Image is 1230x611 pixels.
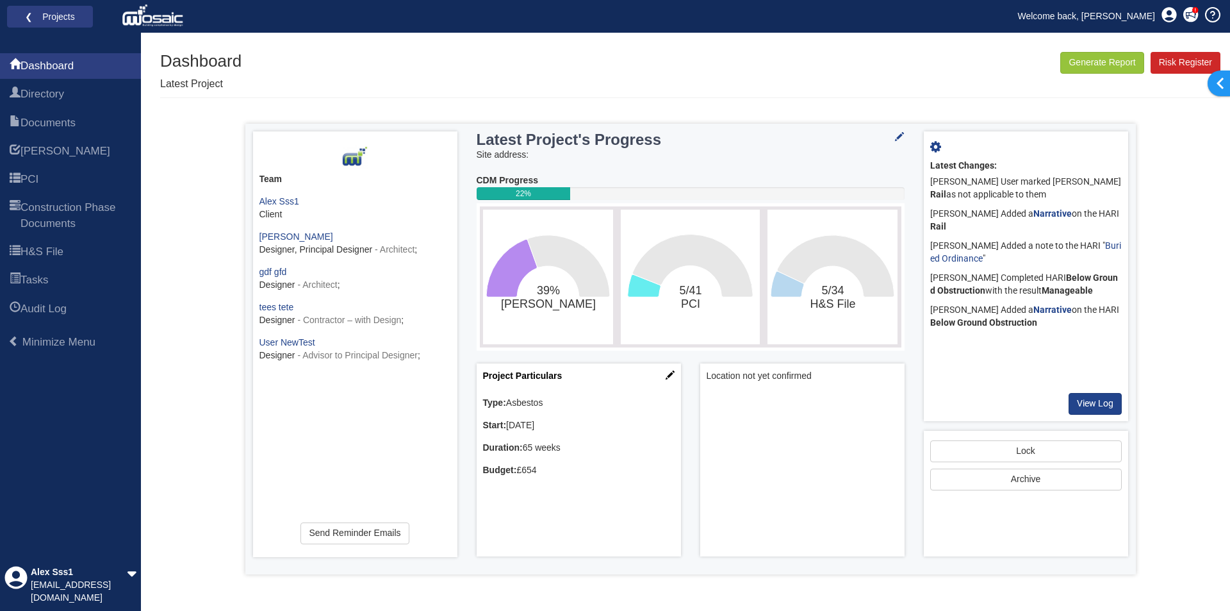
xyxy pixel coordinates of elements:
a: Buried Ordinance [930,240,1121,264]
div: [EMAIL_ADDRESS][DOMAIN_NAME] [31,579,127,605]
text: 39% [500,284,595,311]
div: ; [259,266,451,292]
div: £654 [483,464,675,477]
span: Documents [10,116,20,131]
span: Directory [20,87,64,102]
svg: 39%​HARI [486,213,610,341]
a: Narrative [1033,208,1072,219]
div: Asbestos [483,397,675,410]
span: Designer [259,315,295,325]
div: ; [259,231,451,256]
p: Latest Project [160,77,242,92]
a: User NewTest [259,337,315,347]
div: 22% [477,187,571,200]
div: Team [259,173,451,186]
h3: Latest Project's Progress [477,131,830,148]
text: 5/34 [810,284,856,310]
div: [PERSON_NAME] Added a on the HARI [930,205,1122,237]
svg: 5/34​H&S File [771,213,894,341]
div: ; [259,301,451,327]
span: - Architect [297,280,337,290]
div: [PERSON_NAME] Added a note to the HARI " " [930,237,1122,269]
a: Send Reminder Emails [300,523,409,544]
h1: Dashboard [160,52,242,71]
span: H&S File [20,244,63,260]
div: [DATE] [483,419,675,432]
div: Latest Changes: [930,160,1122,172]
span: Audit Log [10,302,20,317]
a: tees tete [259,302,294,312]
b: Type: [483,398,506,408]
b: Manageable [1042,285,1093,296]
span: H&S File [10,245,20,260]
span: - Architect [375,244,414,255]
text: 5/41 [679,284,701,310]
span: Minimize Menu [22,336,95,348]
span: Designer [259,280,295,290]
span: Tasks [10,273,20,289]
span: Designer, Principal Designer [259,244,373,255]
span: Tasks [20,272,48,288]
div: ; [259,337,451,362]
b: Start: [483,420,507,430]
a: Narrative [1033,305,1072,315]
span: Designer [259,350,295,360]
div: [PERSON_NAME] User marked [PERSON_NAME] as not applicable to them [930,172,1122,205]
img: logo_white.png [122,3,186,29]
b: Duration: [483,442,523,453]
a: Project Particulars [483,371,562,381]
a: Alex Sss1 [259,196,299,206]
tspan: H&S File [810,297,856,310]
div: Profile [4,566,28,605]
span: Dashboard [20,58,74,74]
div: 65 weeks [483,442,675,455]
a: View Log [1069,393,1122,415]
b: Budget: [483,465,517,475]
span: Directory [10,87,20,103]
a: Welcome back, [PERSON_NAME] [1008,6,1165,26]
span: Client [259,209,283,219]
span: HARI [20,144,110,159]
a: ❮ Projects [15,8,85,25]
span: Dashboard [10,59,20,74]
span: Construction Phase Documents [20,200,131,231]
a: Lock [930,440,1122,462]
span: Audit Log [20,301,67,317]
span: PCI [10,172,20,188]
span: - Advisor to Principal Designer [297,350,418,360]
b: Rail [930,221,946,231]
svg: 5/41​PCI [624,213,757,341]
span: PCI [20,172,38,187]
b: Below Ground Obstruction [930,272,1118,296]
span: Documents [20,115,76,131]
a: gdf gfd [259,267,287,277]
a: Risk Register [1151,52,1220,74]
tspan: [PERSON_NAME] [500,297,595,311]
b: Below Ground Obstruction [930,317,1037,328]
span: HARI [10,144,20,160]
span: Location not yet confirmed [707,370,898,383]
div: [PERSON_NAME] Added a on the HARI [930,301,1122,333]
button: Generate Report [1060,52,1144,74]
div: Alex Sss1 [31,566,127,579]
tspan: PCI [681,297,700,310]
b: Rail [930,189,946,199]
span: Construction Phase Documents [10,201,20,232]
span: Minimize Menu [8,336,19,347]
span: - Contractor – with Design [297,315,401,325]
div: CDM Progress [477,174,905,187]
div: Project Location [700,364,905,557]
a: [PERSON_NAME] [259,231,333,242]
div: [PERSON_NAME] Completed HARI with the result [930,269,1122,301]
img: Z [342,144,368,170]
button: Archive [930,469,1122,490]
div: Site address: [477,149,905,162]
